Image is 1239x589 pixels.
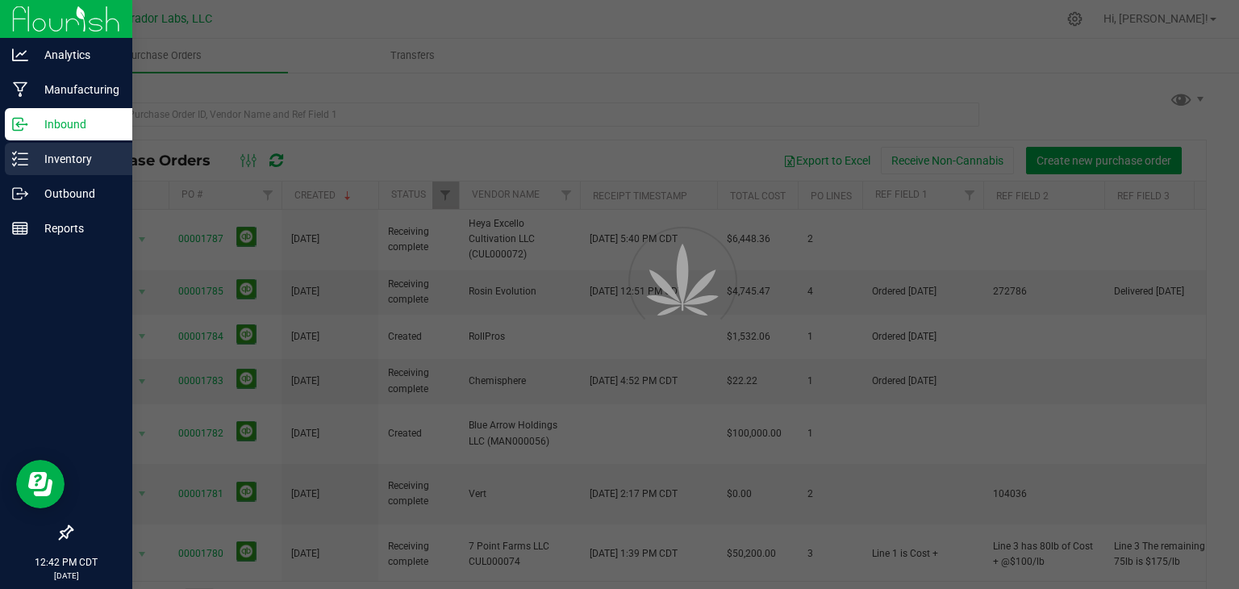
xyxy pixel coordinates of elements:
p: Inbound [28,115,125,134]
inline-svg: Manufacturing [12,81,28,98]
inline-svg: Analytics [12,47,28,63]
p: Manufacturing [28,80,125,99]
inline-svg: Inventory [12,151,28,167]
p: Reports [28,219,125,238]
p: Outbound [28,184,125,203]
p: [DATE] [7,570,125,582]
p: Inventory [28,149,125,169]
p: Analytics [28,45,125,65]
iframe: Resource center [16,460,65,508]
inline-svg: Outbound [12,186,28,202]
p: 12:42 PM CDT [7,555,125,570]
inline-svg: Reports [12,220,28,236]
inline-svg: Inbound [12,116,28,132]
